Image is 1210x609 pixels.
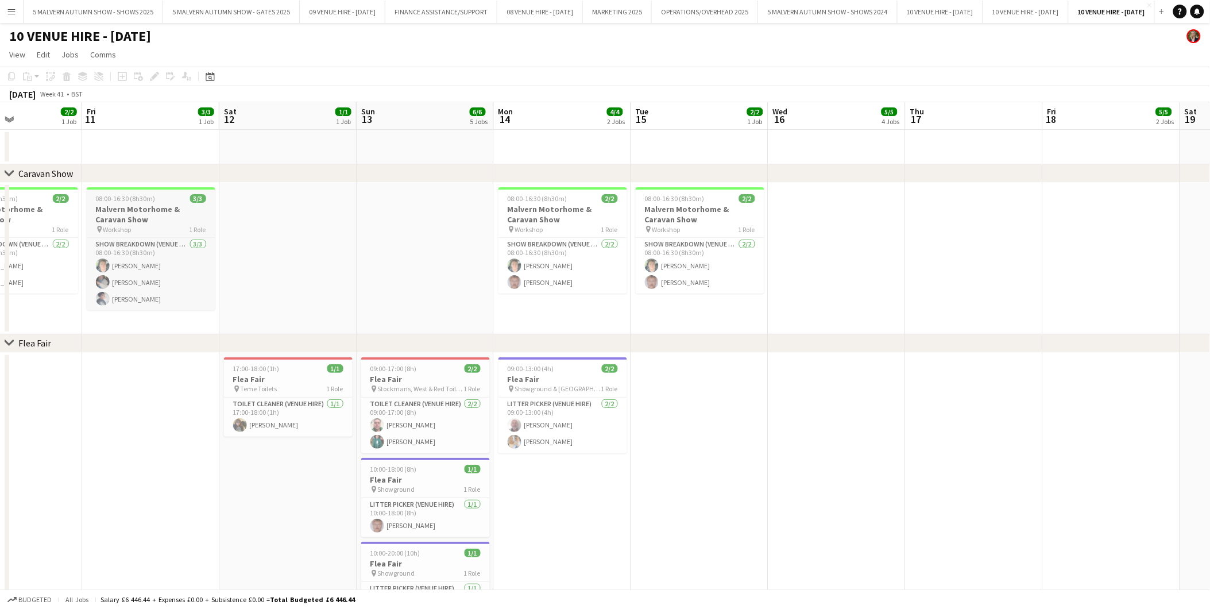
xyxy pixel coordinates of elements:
[739,194,755,203] span: 2/2
[37,49,50,60] span: Edit
[608,117,625,126] div: 2 Jobs
[498,238,627,294] app-card-role: Show Breakdown (Venue Hire)2/208:00-16:30 (8h30m)[PERSON_NAME][PERSON_NAME]
[5,47,30,62] a: View
[470,107,486,116] span: 6/6
[241,384,277,393] span: Teme Toilets
[361,357,490,453] div: 09:00-17:00 (8h)2/2Flea Fair Stockmans, West & Red Toilets1 RoleToilet Cleaner (Venue Hire)2/209:...
[583,1,652,23] button: MARKETING 2025
[190,194,206,203] span: 3/3
[18,596,52,604] span: Budgeted
[773,106,788,117] span: Wed
[601,225,618,234] span: 1 Role
[1183,113,1197,126] span: 19
[636,204,764,225] h3: Malvern Motorhome & Caravan Show
[498,374,627,384] h3: Flea Fair
[233,364,280,373] span: 17:00-18:00 (1h)
[601,384,618,393] span: 1 Role
[359,113,375,126] span: 13
[57,47,83,62] a: Jobs
[464,485,481,494] span: 1 Role
[464,384,481,393] span: 1 Role
[224,398,353,437] app-card-role: Toilet Cleaner (Venue Hire)1/117:00-18:00 (1h)[PERSON_NAME]
[361,475,490,485] h3: Flea Fair
[508,364,554,373] span: 09:00-13:00 (4h)
[1046,113,1057,126] span: 18
[378,384,464,393] span: Stockmans, West & Red Toilets
[1185,106,1197,117] span: Sat
[63,595,91,604] span: All jobs
[361,106,375,117] span: Sun
[498,187,627,294] app-job-card: 08:00-16:30 (8h30m)2/2Malvern Motorhome & Caravan Show Workshop1 RoleShow Breakdown (Venue Hire)2...
[1156,107,1172,116] span: 5/5
[87,204,215,225] h3: Malvern Motorhome & Caravan Show
[771,113,788,126] span: 16
[652,225,681,234] span: Workshop
[96,194,156,203] span: 08:00-16:30 (8h30m)
[85,113,96,126] span: 11
[652,1,758,23] button: OPERATIONS/OVERHEAD 2025
[52,225,69,234] span: 1 Role
[497,113,513,126] span: 14
[53,194,69,203] span: 2/2
[71,90,83,98] div: BST
[636,187,764,294] app-job-card: 08:00-16:30 (8h30m)2/2Malvern Motorhome & Caravan Show Workshop1 RoleShow Breakdown (Venue Hire)2...
[361,558,490,569] h3: Flea Fair
[498,398,627,453] app-card-role: Litter Picker (Venue Hire)2/209:00-13:00 (4h)[PERSON_NAME][PERSON_NAME]
[636,106,649,117] span: Tue
[498,357,627,453] app-job-card: 09:00-13:00 (4h)2/2Flea Fair Showground & [GEOGRAPHIC_DATA]1 RoleLitter Picker (Venue Hire)2/209:...
[602,194,618,203] span: 2/2
[18,168,73,179] div: Caravan Show
[465,465,481,473] span: 1/1
[18,337,51,349] div: Flea Fair
[497,1,583,23] button: 08 VENUE HIRE - [DATE]
[9,28,151,45] h1: 10 VENUE HIRE - [DATE]
[224,357,353,437] app-job-card: 17:00-18:00 (1h)1/1Flea Fair Teme Toilets1 RoleToilet Cleaner (Venue Hire)1/117:00-18:00 (1h)[PER...
[61,117,76,126] div: 1 Job
[190,225,206,234] span: 1 Role
[198,107,214,116] span: 3/3
[602,364,618,373] span: 2/2
[87,187,215,310] app-job-card: 08:00-16:30 (8h30m)3/3Malvern Motorhome & Caravan Show Workshop1 RoleShow Breakdown (Venue Hire)3...
[370,465,417,473] span: 10:00-18:00 (8h)
[9,49,25,60] span: View
[90,49,116,60] span: Comms
[983,1,1069,23] button: 10 VENUE HIRE - [DATE]
[508,194,567,203] span: 08:00-16:30 (8h30m)
[607,107,623,116] span: 4/4
[335,107,351,116] span: 1/1
[6,593,53,606] button: Budgeted
[9,88,36,100] div: [DATE]
[1187,29,1201,43] app-user-avatar: Emily Jauncey
[100,595,355,604] div: Salary £6 446.44 + Expenses £0.00 + Subsistence £0.00 =
[86,47,121,62] a: Comms
[32,47,55,62] a: Edit
[361,374,490,384] h3: Flea Fair
[370,549,420,557] span: 10:00-20:00 (10h)
[327,384,343,393] span: 1 Role
[370,364,417,373] span: 09:00-17:00 (8h)
[222,113,237,126] span: 12
[464,569,481,577] span: 1 Role
[645,194,705,203] span: 08:00-16:30 (8h30m)
[378,485,415,494] span: Showground
[515,384,601,393] span: Showground & [GEOGRAPHIC_DATA]
[758,1,898,23] button: 5 MALVERN AUTUMN SHOW - SHOWS 2024
[327,364,343,373] span: 1/1
[300,1,385,23] button: 09 VENUE HIRE - [DATE]
[470,117,488,126] div: 5 Jobs
[634,113,649,126] span: 15
[361,458,490,537] app-job-card: 10:00-18:00 (8h)1/1Flea Fair Showground1 RoleLitter Picker (Venue Hire)1/110:00-18:00 (8h)[PERSON...
[24,1,163,23] button: 5 MALVERN AUTUMN SHOW - SHOWS 2025
[378,569,415,577] span: Showground
[748,117,763,126] div: 1 Job
[909,113,925,126] span: 17
[898,1,983,23] button: 10 VENUE HIRE - [DATE]
[224,106,237,117] span: Sat
[465,549,481,557] span: 1/1
[163,1,300,23] button: 5 MALVERN AUTUMN SHOW - GATES 2025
